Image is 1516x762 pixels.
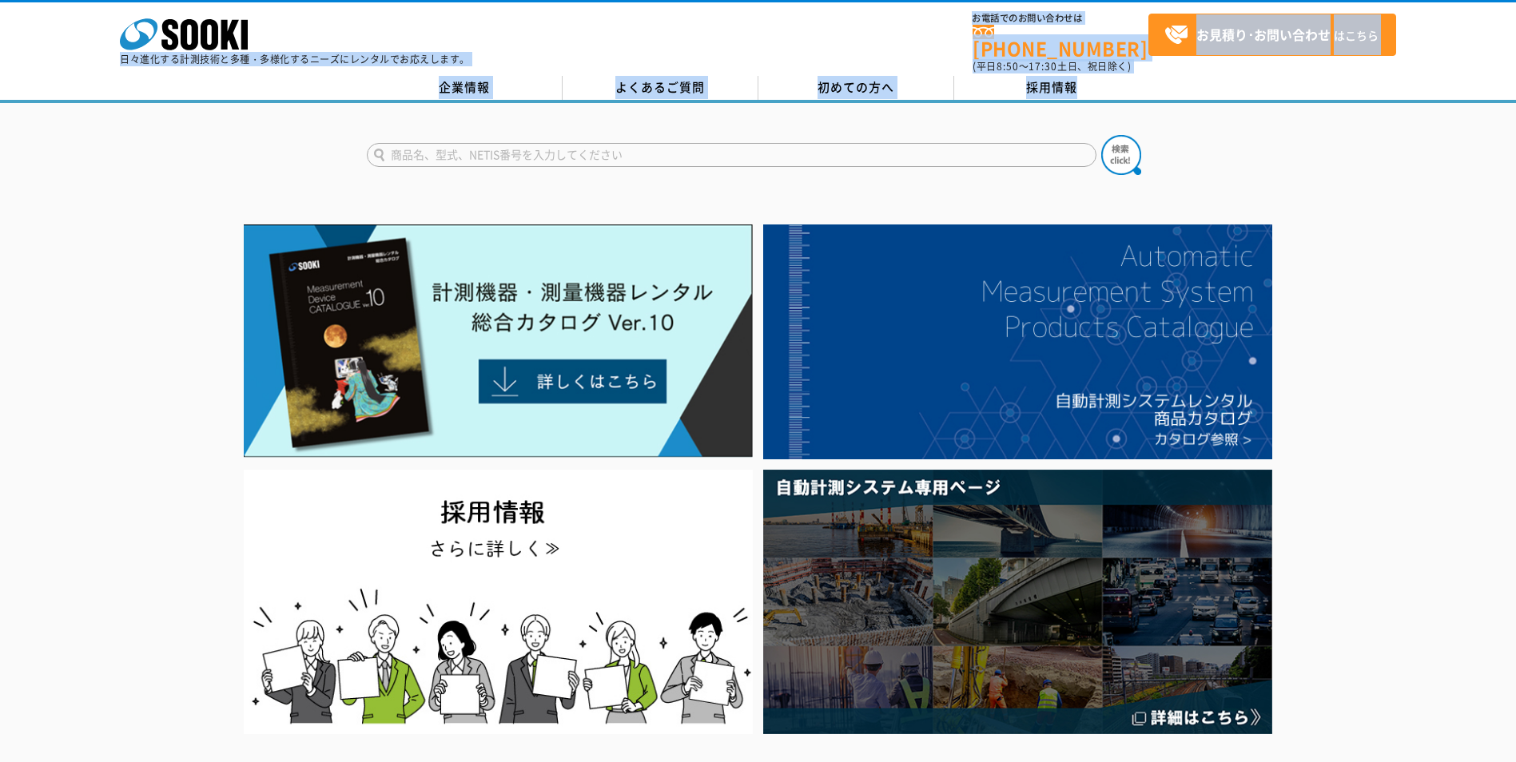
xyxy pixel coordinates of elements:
[997,59,1019,73] span: 8:50
[758,76,954,100] a: 初めての方へ
[763,224,1272,459] img: 自動計測システムカタログ
[367,143,1096,167] input: 商品名、型式、NETIS番号を入力してください
[818,78,894,96] span: 初めての方へ
[973,14,1148,23] span: お電話でのお問い合わせは
[244,470,753,734] img: SOOKI recruit
[1101,135,1141,175] img: btn_search.png
[973,25,1148,58] a: [PHONE_NUMBER]
[954,76,1150,100] a: 採用情報
[1148,14,1396,56] a: お見積り･お問い合わせはこちら
[1164,23,1379,47] span: はこちら
[367,76,563,100] a: 企業情報
[973,59,1131,73] span: (平日 ～ 土日、祝日除く)
[120,54,470,64] p: 日々進化する計測技術と多種・多様化するニーズにレンタルでお応えします。
[1029,59,1057,73] span: 17:30
[1196,25,1331,44] strong: お見積り･お問い合わせ
[244,224,753,458] img: Catalog Ver10
[763,470,1272,734] img: 自動計測システム専用ページ
[563,76,758,100] a: よくあるご質問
